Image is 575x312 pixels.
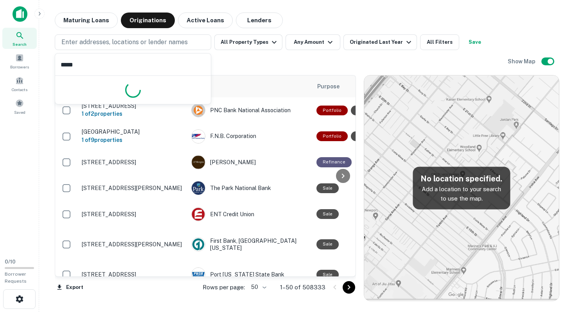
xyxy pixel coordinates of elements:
[248,282,268,293] div: 50
[82,211,183,218] p: [STREET_ADDRESS]
[121,13,175,28] button: Originations
[191,267,309,282] div: Port [US_STATE] State Bank
[82,241,183,248] p: [STREET_ADDRESS][PERSON_NAME]
[364,75,559,301] img: map-placeholder.webp
[316,183,339,193] div: Sale
[2,96,37,117] a: Saved
[192,268,205,281] img: picture
[191,103,309,117] div: PNC Bank National Association
[286,34,340,50] button: Any Amount
[82,109,183,118] h6: 1 of 2 properties
[5,259,16,265] span: 0 / 10
[343,281,355,294] button: Go to next page
[316,209,339,219] div: Sale
[192,208,205,221] img: picture
[236,13,283,28] button: Lenders
[82,271,183,278] p: [STREET_ADDRESS]
[13,6,27,22] img: capitalize-icon.png
[536,249,575,287] iframe: Chat Widget
[178,13,233,28] button: Active Loans
[316,106,348,115] div: This is a portfolio loan with 2 properties
[12,86,27,93] span: Contacts
[280,283,325,292] p: 1–50 of 508333
[82,185,183,192] p: [STREET_ADDRESS][PERSON_NAME]
[343,34,417,50] button: Originated Last Year
[191,207,309,221] div: ENT Credit Union
[351,106,373,115] div: Sale
[191,181,309,195] div: The Park National Bank
[191,155,309,169] div: [PERSON_NAME]
[508,57,537,66] h6: Show Map
[316,239,339,249] div: Sale
[351,131,373,141] div: Sale
[192,238,205,251] img: picture
[5,271,27,284] span: Borrower Requests
[55,282,85,293] button: Export
[55,34,211,50] button: Enter addresses, locations or lender names
[2,50,37,72] a: Borrowers
[192,130,205,143] img: picture
[10,64,29,70] span: Borrowers
[82,159,183,166] p: [STREET_ADDRESS]
[462,34,487,50] button: Save your search to get updates of matches that match your search criteria.
[317,82,350,91] span: Purpose
[420,34,459,50] button: All Filters
[82,102,183,109] p: [STREET_ADDRESS]
[419,173,504,185] h5: No location specified.
[2,28,37,49] a: Search
[187,75,313,97] th: Lender
[14,109,25,115] span: Saved
[82,136,183,144] h6: 1 of 9 properties
[2,73,37,94] a: Contacts
[82,128,183,135] p: [GEOGRAPHIC_DATA]
[313,75,395,97] th: Purpose
[192,104,205,117] img: picture
[316,157,352,167] div: This loan purpose was for refinancing
[419,185,504,203] p: Add a location to your search to use the map.
[191,129,309,143] div: F.n.b. Corporation
[203,283,245,292] p: Rows per page:
[316,270,339,280] div: Sale
[350,38,413,47] div: Originated Last Year
[214,34,282,50] button: All Property Types
[61,38,188,47] p: Enter addresses, locations or lender names
[191,237,309,251] div: First Bank, [GEOGRAPHIC_DATA][US_STATE]
[316,131,348,141] div: This is a portfolio loan with 9 properties
[55,13,118,28] button: Maturing Loans
[192,181,205,195] img: picture
[13,41,27,47] span: Search
[192,156,205,169] img: picture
